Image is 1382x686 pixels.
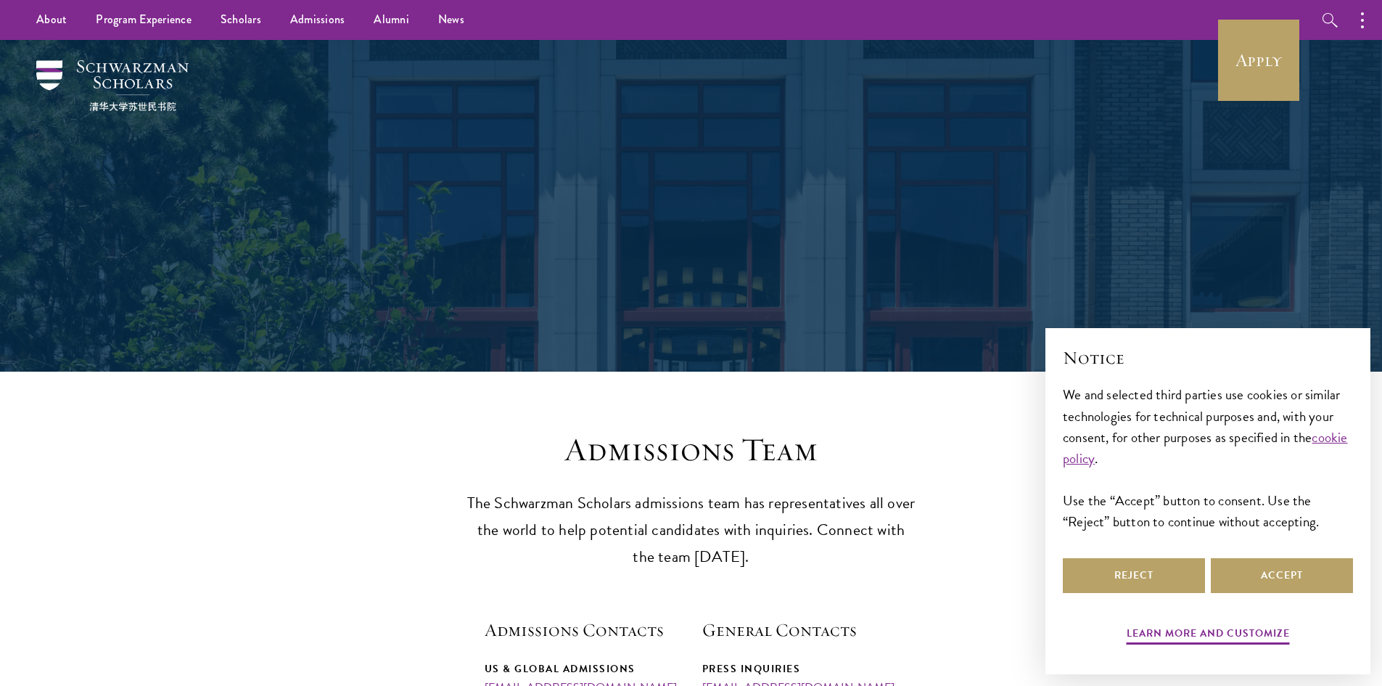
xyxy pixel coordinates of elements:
a: cookie policy [1063,427,1348,469]
img: Schwarzman Scholars [36,60,189,111]
div: We and selected third parties use cookies or similar technologies for technical purposes and, wit... [1063,384,1353,531]
h3: Admissions Team [466,430,916,470]
a: Apply [1218,20,1299,101]
h5: General Contacts [702,618,898,642]
button: Accept [1211,558,1353,593]
h2: Notice [1063,346,1353,370]
div: US & Global Admissions [485,660,680,678]
p: The Schwarzman Scholars admissions team has representatives all over the world to help potential ... [466,490,916,571]
button: Reject [1063,558,1205,593]
button: Learn more and customize [1127,624,1290,647]
h5: Admissions Contacts [485,618,680,642]
div: Press Inquiries [702,660,898,678]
